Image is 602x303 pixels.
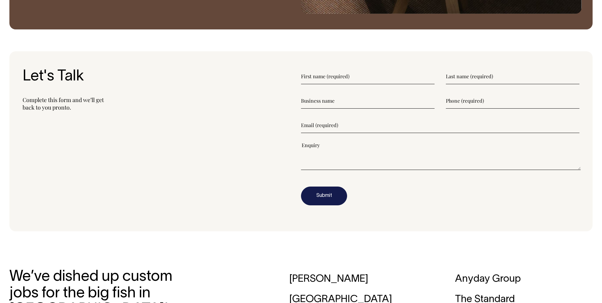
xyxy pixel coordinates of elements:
[446,93,579,109] input: Phone (required)
[301,117,579,133] input: Email (required)
[455,269,593,290] div: Anyday Group
[301,69,435,84] input: First name (required)
[301,93,435,109] input: Business name
[446,69,579,84] input: Last name (required)
[289,269,427,290] div: [PERSON_NAME]
[23,96,301,111] p: Complete this form and we’ll get back to you pronto.
[23,69,301,85] h3: Let's Talk
[301,187,347,205] button: Submit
